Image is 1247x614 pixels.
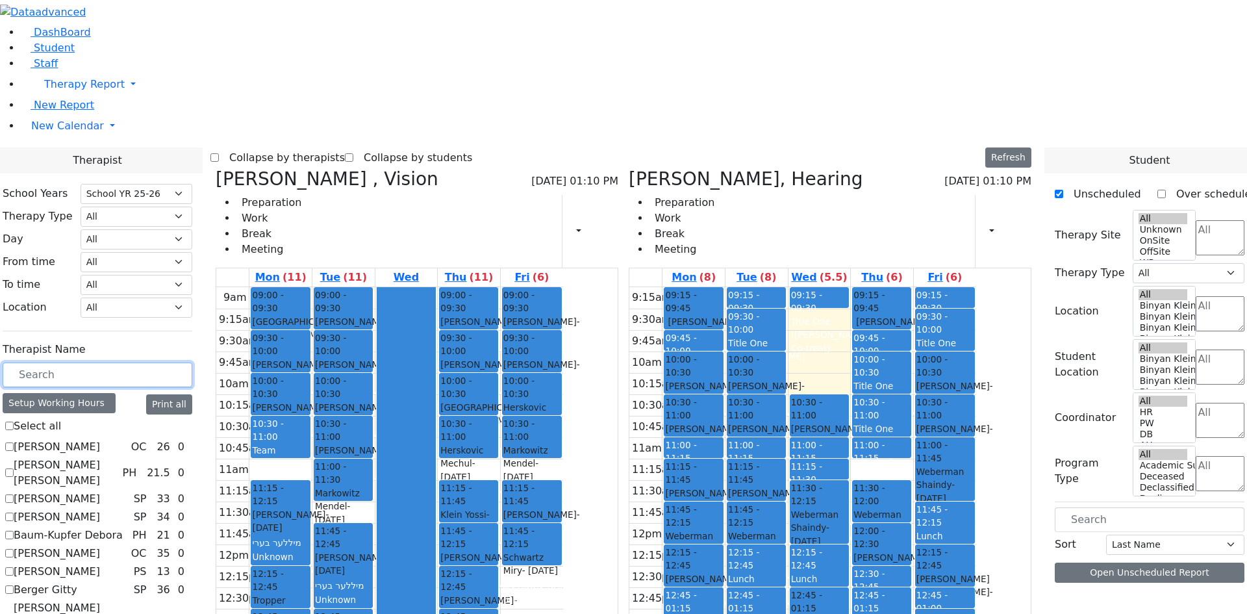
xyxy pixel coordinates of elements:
[853,333,885,356] span: 09:45 - 10:00
[859,268,905,287] a: September 11, 2025
[3,393,116,413] div: Setup Working Hours
[440,374,497,401] span: 10:00 - 10:30
[21,99,94,111] a: New Report
[252,358,309,385] div: [PERSON_NAME]
[146,394,192,415] button: Print all
[3,300,47,315] label: Location
[343,270,367,285] label: (11)
[1139,300,1188,311] option: Binyan Klein 5
[253,268,309,287] a: September 8, 2025
[440,508,497,535] div: Klein Yossi
[31,120,104,132] span: New Calendar
[728,353,785,379] span: 10:00 - 10:30
[665,487,738,513] span: [PERSON_NAME] UTA
[728,460,785,487] span: 11:15 - 11:45
[791,522,829,546] span: - [DATE]
[3,342,86,357] label: Therapist Name
[820,270,848,285] label: (5.5)
[3,209,73,224] label: Therapy Type
[14,491,100,507] label: [PERSON_NAME]
[1055,303,1099,319] label: Location
[216,355,261,370] div: 9:45am
[221,290,249,305] div: 9am
[916,311,948,335] span: 09:30 - 10:00
[853,435,910,462] div: ([PERSON_NAME] Co-treat)
[503,374,561,401] span: 10:00 - 10:30
[1139,333,1188,344] option: Binyan Klein 2
[728,290,759,313] span: 09:15 - 09:30
[512,268,551,287] a: September 12, 2025
[665,333,696,356] span: 09:45 - 10:00
[503,315,561,342] div: [PERSON_NAME]
[629,483,681,499] div: 11:30am
[440,358,497,385] div: [PERSON_NAME]
[440,524,497,551] span: 11:45 - 12:15
[1139,289,1188,300] option: All
[34,99,94,111] span: New Report
[1139,246,1188,257] option: OffSite
[916,546,974,572] span: 12:15 - 12:45
[315,288,372,315] span: 09:00 - 09:30
[126,439,152,455] div: OC
[853,422,910,435] div: Title One
[1055,455,1125,487] label: Program Type
[916,353,974,379] span: 10:00 - 10:30
[916,504,948,528] span: 11:45 - 12:15
[503,417,561,444] span: 10:30 - 11:00
[665,590,696,613] span: 12:45 - 01:15
[916,439,974,465] span: 11:00 - 11:45
[1063,184,1141,205] label: Unscheduled
[629,419,681,435] div: 10:45am
[853,590,885,613] span: 12:45 - 01:15
[44,78,125,90] span: Therapy Report
[1139,376,1188,387] option: Binyan Klein 3
[14,528,123,543] label: Baum-Kupfer Debora
[469,270,493,285] label: (11)
[629,312,674,327] div: 9:30am
[315,551,372,578] div: [PERSON_NAME]
[946,270,963,285] label: (6)
[252,401,309,428] div: [PERSON_NAME]
[154,509,172,525] div: 34
[1139,440,1188,451] option: AH
[1139,460,1188,471] option: Academic Support
[252,288,309,315] span: 09:00 - 09:30
[1196,403,1244,438] textarea: Search
[440,458,475,481] span: - [DATE]
[154,439,172,455] div: 26
[391,268,422,287] a: September 10, 2025
[791,422,864,449] span: [PERSON_NAME] UTA
[14,546,100,561] label: [PERSON_NAME]
[791,547,822,570] span: 12:15 - 12:45
[985,147,1031,168] button: Refresh
[315,460,372,487] span: 11:00 - 11:30
[1196,296,1244,331] textarea: Search
[440,481,497,508] span: 11:15 - 11:45
[728,547,759,570] span: 12:15 - 12:45
[916,381,993,404] span: - [DATE]
[1055,227,1121,243] label: Therapy Site
[175,465,187,481] div: 0
[1129,153,1170,168] span: Student
[791,315,848,328] div: Title One
[853,569,885,592] span: 12:30 - 12:45
[853,379,910,392] div: Title One
[1196,456,1244,491] textarea: Search
[216,462,251,478] div: 11am
[315,315,372,342] div: [PERSON_NAME]
[34,42,75,54] span: Student
[1139,418,1188,429] option: PW
[728,379,785,406] div: [PERSON_NAME]
[1196,350,1244,385] textarea: Search
[14,509,100,525] label: [PERSON_NAME]
[853,481,910,508] span: 11:30 - 12:00
[503,593,561,606] div: 6-14
[791,440,822,463] span: 11:00 - 11:15
[216,548,251,563] div: 12pm
[14,439,100,455] label: [PERSON_NAME]
[353,147,472,168] label: Collapse by students
[129,491,152,507] div: SP
[629,290,674,305] div: 9:15am
[252,444,309,470] div: Team Meeting
[154,491,172,507] div: 33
